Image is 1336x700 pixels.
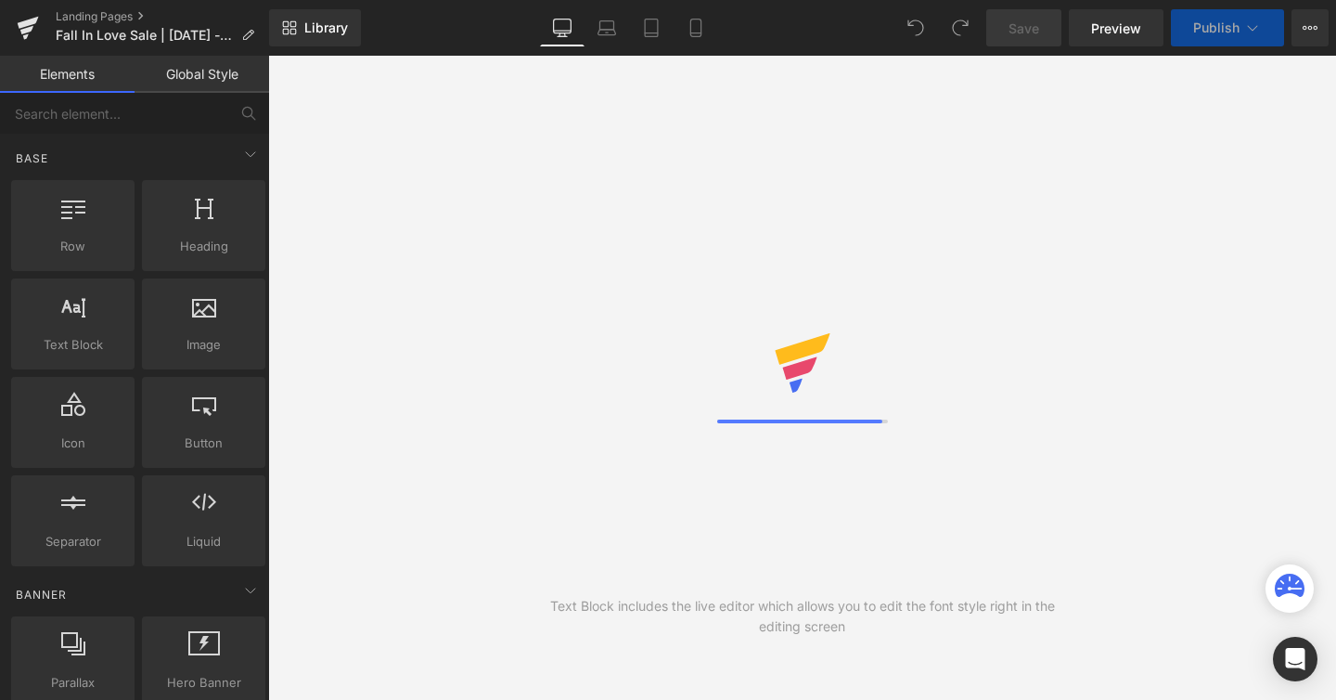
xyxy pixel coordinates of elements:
[1008,19,1039,38] span: Save
[535,596,1070,637] div: Text Block includes the live editor which allows you to edit the font style right in the editing ...
[304,19,348,36] span: Library
[56,28,234,43] span: Fall In Love Sale | [DATE] - [DATE]
[1193,20,1240,35] span: Publish
[269,9,361,46] a: New Library
[148,673,260,693] span: Hero Banner
[14,586,69,603] span: Banner
[674,9,718,46] a: Mobile
[17,434,129,453] span: Icon
[148,434,260,453] span: Button
[148,335,260,355] span: Image
[14,149,50,167] span: Base
[1091,19,1141,38] span: Preview
[148,237,260,256] span: Heading
[17,532,129,551] span: Separator
[629,9,674,46] a: Tablet
[1291,9,1329,46] button: More
[56,9,269,24] a: Landing Pages
[17,335,129,355] span: Text Block
[135,56,269,93] a: Global Style
[17,237,129,256] span: Row
[1171,9,1284,46] button: Publish
[540,9,584,46] a: Desktop
[148,532,260,551] span: Liquid
[942,9,979,46] button: Redo
[584,9,629,46] a: Laptop
[897,9,934,46] button: Undo
[1273,637,1317,681] div: Open Intercom Messenger
[1069,9,1163,46] a: Preview
[17,673,129,693] span: Parallax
